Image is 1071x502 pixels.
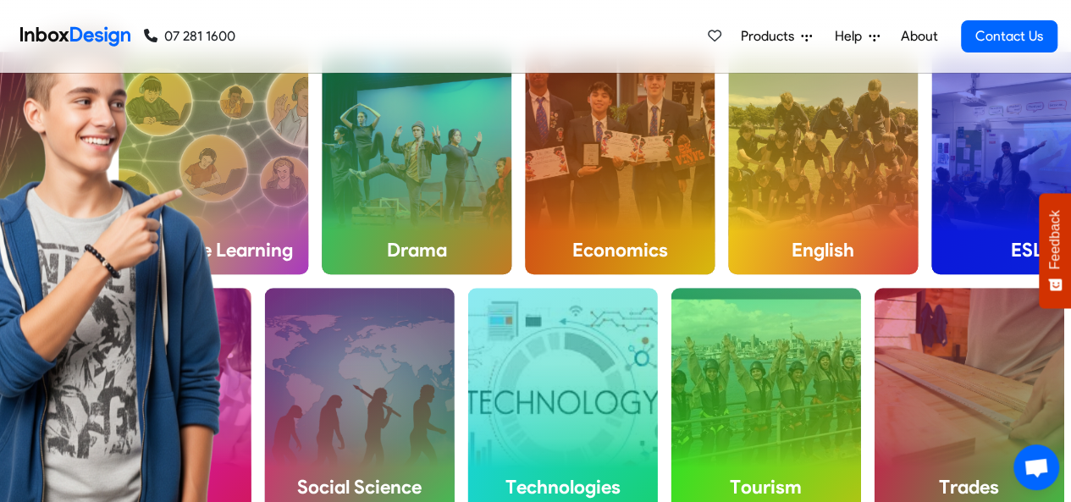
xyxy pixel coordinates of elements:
[828,19,886,53] a: Help
[741,26,801,47] span: Products
[1039,193,1071,308] button: Feedback - Show survey
[896,19,942,53] a: About
[961,20,1057,52] a: Contact Us
[734,19,819,53] a: Products
[1013,444,1059,490] div: Open chat
[835,26,869,47] span: Help
[322,225,511,274] h4: Drama
[728,225,918,274] h4: English
[144,26,235,47] a: 07 281 1600
[525,225,715,274] h4: Economics
[1047,210,1063,269] span: Feedback
[119,225,308,274] h4: Distance Learning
